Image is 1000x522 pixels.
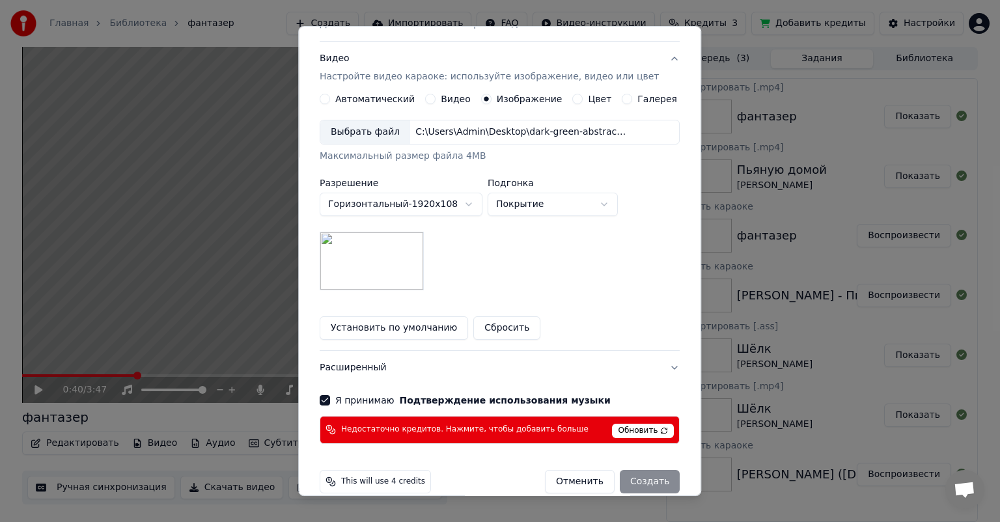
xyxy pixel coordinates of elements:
[320,70,659,83] p: Настройте видео караоке: используйте изображение, видео или цвет
[320,52,659,83] div: Видео
[341,476,425,487] span: This will use 4 credits
[320,351,680,385] button: Расширенный
[638,94,678,103] label: Галерея
[613,424,674,438] span: Обновить
[320,120,410,144] div: Выбрать файл
[320,42,680,94] button: ВидеоНастройте видео караоке: используйте изображение, видео или цвет
[320,18,592,31] p: Добавьте текст песни или выберите модель автотекста
[410,126,632,139] div: C:\Users\Admin\Desktop\dark-green-abstract-background-wallpaper-design-vector-image-with-curve-li...
[497,94,562,103] label: Изображение
[545,470,615,493] button: Отменить
[341,424,589,435] span: Недостаточно кредитов. Нажмите, чтобы добавить больше
[474,316,541,340] button: Сбросить
[320,94,680,350] div: ВидеоНастройте видео караоке: используйте изображение, видео или цвет
[589,94,612,103] label: Цвет
[335,94,415,103] label: Автоматический
[441,94,471,103] label: Видео
[320,316,468,340] button: Установить по умолчанию
[335,396,611,405] label: Я принимаю
[320,178,482,187] label: Разрешение
[400,396,611,405] button: Я принимаю
[320,150,680,163] div: Максимальный размер файла 4MB
[488,178,618,187] label: Подгонка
